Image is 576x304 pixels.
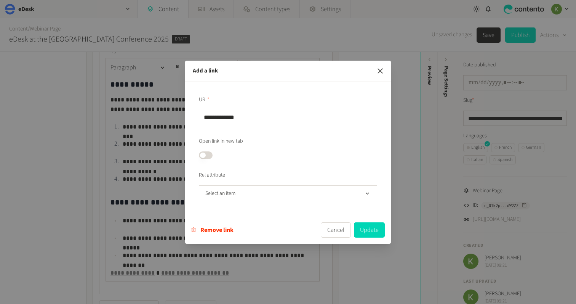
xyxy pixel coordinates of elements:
[321,222,351,238] button: Cancel
[199,96,210,104] label: URL
[199,137,243,145] label: Open link in new tab
[354,222,385,238] button: Update
[193,67,218,76] h2: Add a link
[199,171,225,179] label: Rel attribute
[199,185,377,202] button: Select an item
[191,222,234,238] button: Remove link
